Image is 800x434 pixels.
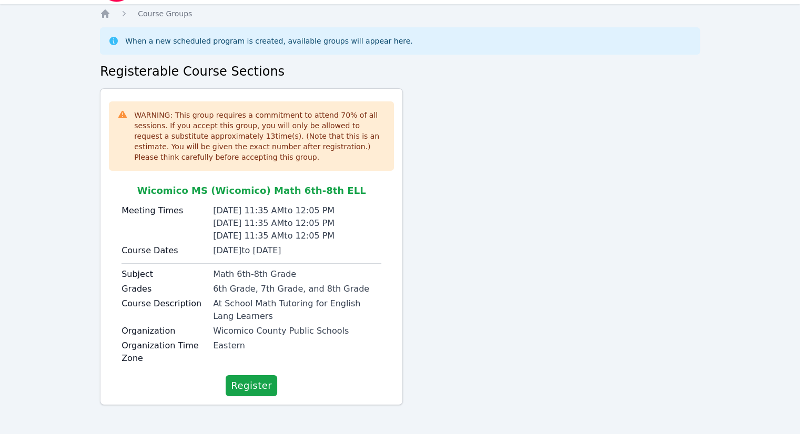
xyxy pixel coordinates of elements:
span: Register [231,378,272,393]
a: Course Groups [138,8,192,19]
div: [DATE] 11:35 AM to 12:05 PM [213,204,381,217]
nav: Breadcrumb [100,8,700,19]
label: Meeting Times [121,204,207,217]
div: [DATE] 11:35 AM to 12:05 PM [213,217,381,230]
button: Register [226,375,277,396]
label: Course Dates [121,244,207,257]
div: Wicomico County Public Schools [213,325,381,337]
div: [DATE] 11:35 AM to 12:05 PM [213,230,381,242]
label: Course Description [121,297,207,310]
label: Organization [121,325,207,337]
div: Math 6th-8th Grade [213,268,381,281]
span: Course Groups [138,9,192,18]
div: [DATE] to [DATE] [213,244,381,257]
div: 6th Grade, 7th Grade, and 8th Grade [213,283,381,295]
div: WARNING: This group requires a commitment to attend 70 % of all sessions. If you accept this grou... [134,110,386,162]
label: Grades [121,283,207,295]
label: Organization Time Zone [121,339,207,365]
h2: Registerable Course Sections [100,63,700,80]
div: At School Math Tutoring for English Lang Learners [213,297,381,323]
label: Subject [121,268,207,281]
span: Wicomico MS (Wicomico) Math 6th-8th ELL [137,185,366,196]
div: Eastern [213,339,381,352]
div: When a new scheduled program is created, available groups will appear here. [125,36,413,46]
